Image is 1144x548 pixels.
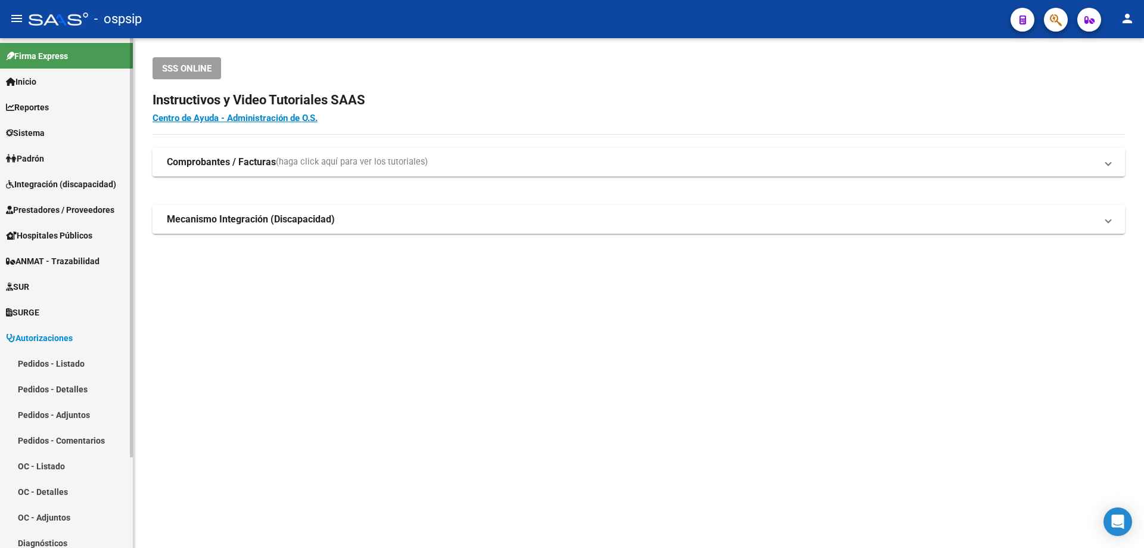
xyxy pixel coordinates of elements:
span: Firma Express [6,49,68,63]
mat-icon: person [1120,11,1134,26]
span: Integración (discapacidad) [6,178,116,191]
span: Sistema [6,126,45,140]
span: Reportes [6,101,49,114]
span: Autorizaciones [6,332,73,345]
span: SURGE [6,306,39,319]
div: Open Intercom Messenger [1103,507,1132,536]
h2: Instructivos y Video Tutoriales SAAS [153,89,1125,112]
span: Inicio [6,75,36,88]
span: Prestadores / Proveedores [6,203,114,216]
span: (haga click aquí para ver los tutoriales) [276,156,428,169]
span: Hospitales Públicos [6,229,92,242]
span: ANMAT - Trazabilidad [6,255,100,268]
span: - ospsip [94,6,142,32]
strong: Comprobantes / Facturas [167,156,276,169]
mat-expansion-panel-header: Mecanismo Integración (Discapacidad) [153,205,1125,234]
span: Padrón [6,152,44,165]
a: Centro de Ayuda - Administración de O.S. [153,113,318,123]
mat-expansion-panel-header: Comprobantes / Facturas(haga click aquí para ver los tutoriales) [153,148,1125,177]
span: SUR [6,280,29,293]
mat-icon: menu [10,11,24,26]
span: SSS ONLINE [162,63,212,74]
button: SSS ONLINE [153,57,221,79]
strong: Mecanismo Integración (Discapacidad) [167,213,335,226]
